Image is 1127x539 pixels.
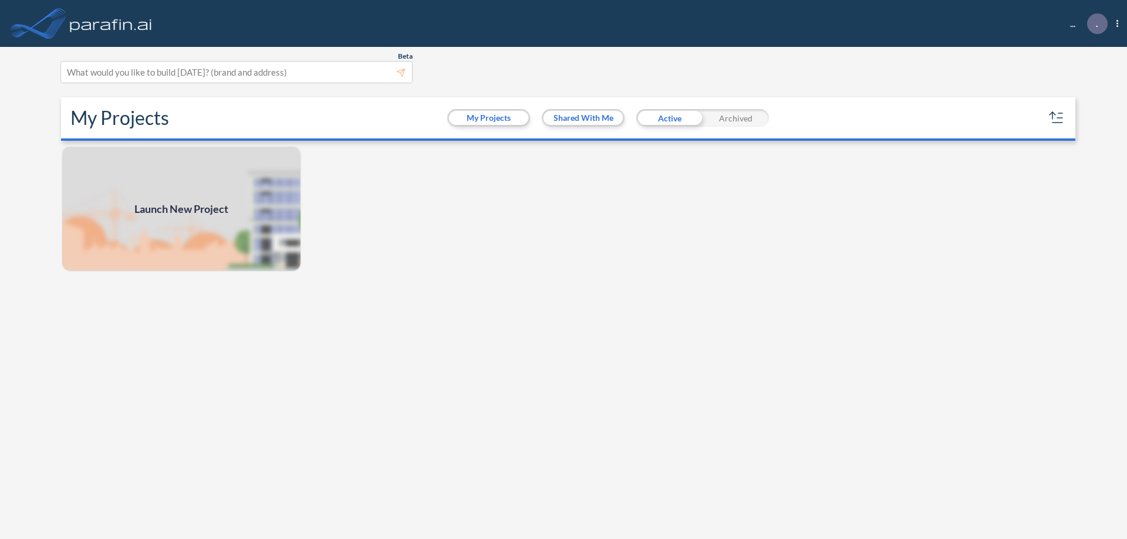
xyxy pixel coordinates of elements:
[1052,13,1118,34] div: ...
[449,111,528,125] button: My Projects
[398,52,413,61] span: Beta
[1096,18,1098,29] p: .
[703,109,769,127] div: Archived
[70,107,169,129] h2: My Projects
[61,145,302,272] a: Launch New Project
[1047,109,1066,127] button: sort
[68,12,154,35] img: logo
[636,109,703,127] div: Active
[134,201,228,217] span: Launch New Project
[544,111,623,125] button: Shared With Me
[61,145,302,272] img: add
